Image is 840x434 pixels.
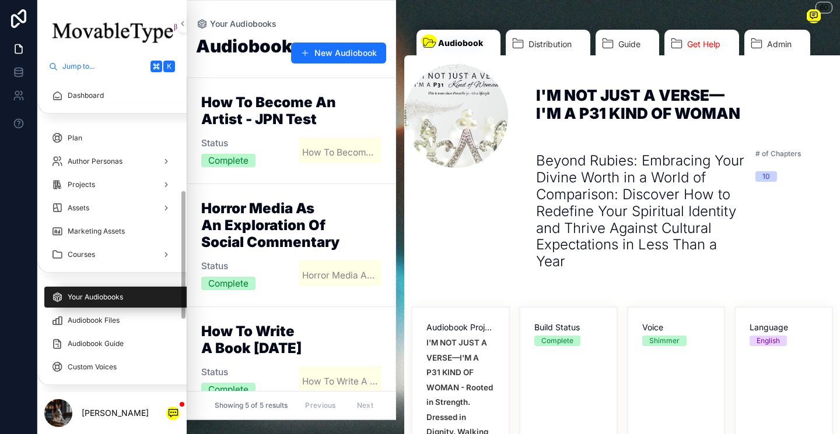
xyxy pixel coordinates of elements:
span: Status [201,260,285,273]
h2: How to Write a Book [DATE] [201,323,381,357]
span: Your Audiobooks [210,18,276,30]
span: Status [201,366,285,379]
a: Audiobook Guide [44,333,180,354]
button: 60 [806,9,821,23]
a: How to Write a Book [DATE]StatusCompleteHow to Write a Book [DATE] [187,307,395,413]
a: Distribution [506,30,590,62]
button: Jump to...K [44,56,180,77]
div: scrollable content [37,77,187,392]
a: Horror Media as an exploration of Social Commentary [299,260,382,285]
span: Horror Media as an exploration of Social Commentary [302,269,379,282]
a: Admin [744,30,810,62]
span: K [164,62,174,71]
div: Complete [208,277,249,290]
a: Marketing Assets [44,221,180,242]
h2: Horror Media as an exploration of Social Commentary [201,200,381,250]
span: # of Chapters [755,149,801,158]
a: Projects [44,174,180,195]
a: How to Write a Book [DATE] [299,366,382,391]
h2: Beyond Rubies: Embracing Your Divine Worth in a World of Comparison: Discover How to Redefine You... [536,153,746,270]
a: Author Personas [44,151,180,172]
span: Build Status [534,322,603,333]
span: Status [201,137,285,150]
p: [PERSON_NAME] [82,405,149,420]
h2: How to become an Artist - JPN Test [201,94,381,128]
a: Dashboard [44,85,180,106]
a: Horror Media as an exploration of Social CommentaryStatusCompleteHorror Media as an exploration o... [187,184,395,307]
a: Assets [44,197,180,218]
a: Audiobook [416,30,501,62]
span: Author Personas [68,157,123,166]
span: Voice [642,322,710,333]
span: How to Write a Book [DATE] [302,375,379,388]
a: Get Help [664,30,739,62]
span: Custom Voices [68,362,117,372]
button: New Audiobook [291,43,386,63]
span: Admin [767,38,792,50]
a: Guide [596,30,659,62]
a: How to become an Artist - JPN Test [299,137,382,163]
span: How to become an Artist - JPN Test [302,146,379,159]
span: Audiobook Project Name [426,322,495,333]
div: Complete [208,154,249,167]
span: Courses [68,250,95,259]
a: How to become an Artist - JPN TestStatusCompleteHow to become an Artist - JPN Test [187,78,395,184]
div: Shimmer [649,336,680,346]
div: 10 [762,171,770,182]
span: Projects [68,180,95,189]
h1: I'M NOT JUST A VERSE—I'M A P31 KIND OF WOMAN [536,86,819,127]
span: Your Audiobooks [68,292,123,302]
span: Showing 5 of 5 results [215,401,288,410]
div: Complete [208,383,249,396]
span: Distribution [528,38,572,50]
span: Get Help [687,38,720,50]
span: Audiobook Guide [68,339,124,348]
div: Complete [541,336,573,346]
img: App logo [44,15,180,51]
span: Guide [618,38,640,50]
a: Audiobook Files [44,310,180,331]
a: Custom Voices [44,357,180,377]
a: Plan [44,128,180,149]
span: Marketing Assets [68,227,125,236]
span: Audiobook Files [68,316,120,325]
span: Jump to... [62,62,146,71]
span: Audiobook [438,37,483,49]
span: Language [750,322,818,333]
h1: Audiobooks [196,36,292,57]
span: 60 [815,2,832,13]
img: cover-rec4c5uj2mfuhzjm4.jpg [404,43,508,227]
div: English [757,336,780,346]
a: Your Audiobooks [44,287,194,308]
span: Dashboard [68,91,104,100]
a: Courses [44,244,180,265]
span: Plan [68,133,82,143]
a: Your Audiobooks [196,18,276,30]
span: Assets [68,203,89,213]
